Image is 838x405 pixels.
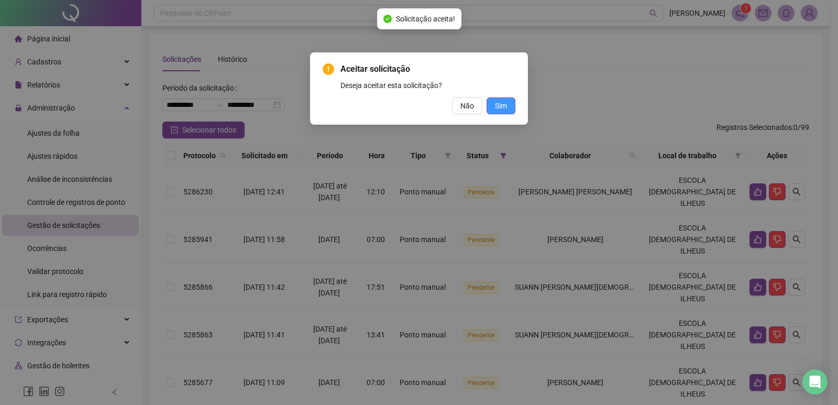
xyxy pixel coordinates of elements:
span: Aceitar solicitação [340,63,515,75]
span: Sim [495,100,507,112]
button: Sim [487,97,515,114]
span: Solicitação aceita! [396,13,455,25]
button: Não [452,97,482,114]
span: Não [460,100,474,112]
span: exclamation-circle [323,63,334,75]
div: Deseja aceitar esta solicitação? [340,80,515,91]
span: check-circle [383,15,392,23]
div: Open Intercom Messenger [802,369,828,395]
